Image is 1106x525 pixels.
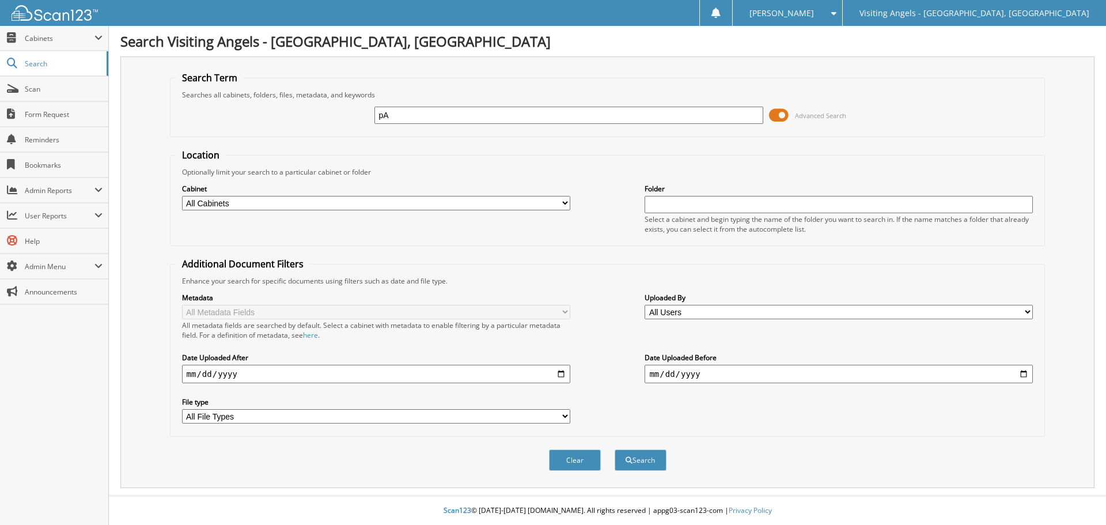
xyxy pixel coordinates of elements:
[176,90,1039,100] div: Searches all cabinets, folders, files, metadata, and keywords
[25,287,103,297] span: Announcements
[795,111,846,120] span: Advanced Search
[182,365,570,383] input: start
[25,160,103,170] span: Bookmarks
[25,186,94,195] span: Admin Reports
[182,184,570,194] label: Cabinet
[25,135,103,145] span: Reminders
[25,33,94,43] span: Cabinets
[1048,470,1106,525] iframe: Chat Widget
[549,450,601,471] button: Clear
[303,330,318,340] a: here
[25,236,103,246] span: Help
[176,149,225,161] legend: Location
[645,365,1033,383] input: end
[176,71,243,84] legend: Search Term
[120,32,1094,51] h1: Search Visiting Angels - [GEOGRAPHIC_DATA], [GEOGRAPHIC_DATA]
[25,109,103,119] span: Form Request
[645,214,1033,234] div: Select a cabinet and begin typing the name of the folder you want to search in. If the name match...
[25,59,101,69] span: Search
[12,5,98,21] img: scan123-logo-white.svg
[182,320,570,340] div: All metadata fields are searched by default. Select a cabinet with metadata to enable filtering b...
[25,211,94,221] span: User Reports
[25,84,103,94] span: Scan
[645,184,1033,194] label: Folder
[182,397,570,407] label: File type
[615,450,666,471] button: Search
[645,353,1033,362] label: Date Uploaded Before
[176,276,1039,286] div: Enhance your search for specific documents using filters such as date and file type.
[749,10,814,17] span: [PERSON_NAME]
[444,505,471,515] span: Scan123
[176,258,309,270] legend: Additional Document Filters
[645,293,1033,303] label: Uploaded By
[182,293,570,303] label: Metadata
[109,497,1106,525] div: © [DATE]-[DATE] [DOMAIN_NAME]. All rights reserved | appg03-scan123-com |
[25,262,94,271] span: Admin Menu
[176,167,1039,177] div: Optionally limit your search to a particular cabinet or folder
[182,353,570,362] label: Date Uploaded After
[859,10,1089,17] span: Visiting Angels - [GEOGRAPHIC_DATA], [GEOGRAPHIC_DATA]
[729,505,772,515] a: Privacy Policy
